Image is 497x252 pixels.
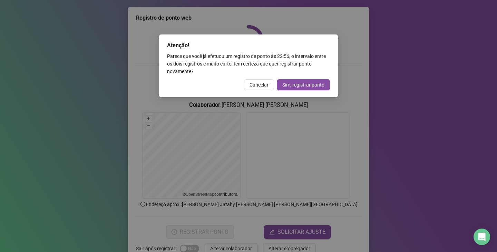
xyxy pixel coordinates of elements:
[167,52,330,75] div: Parece que você já efetuou um registro de ponto às 22:56 , o intervalo entre os dois registros é ...
[277,79,330,90] button: Sim, registrar ponto
[244,79,274,90] button: Cancelar
[282,81,324,89] span: Sim, registrar ponto
[167,41,330,50] div: Atenção!
[250,81,269,89] span: Cancelar
[474,229,490,245] div: Open Intercom Messenger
